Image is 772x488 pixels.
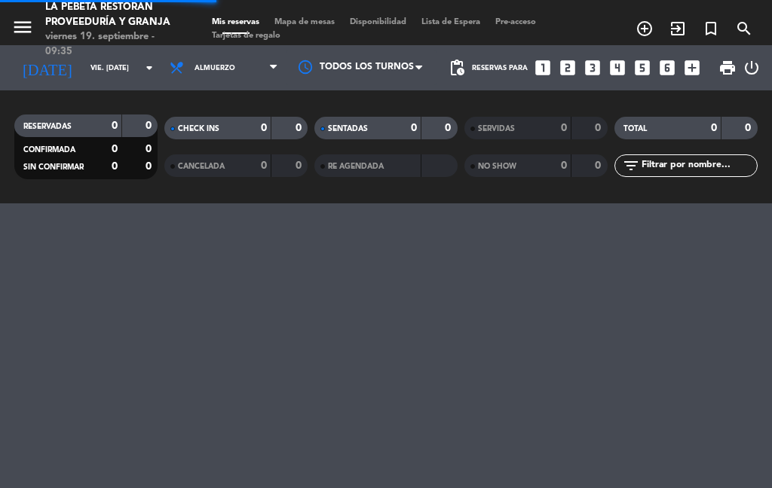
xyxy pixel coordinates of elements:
strong: 0 [745,123,754,133]
span: SERVIDAS [478,125,515,133]
i: add_circle_outline [636,20,654,38]
strong: 0 [146,120,155,131]
strong: 0 [112,161,118,172]
i: exit_to_app [669,20,687,38]
span: CHECK INS [178,125,219,133]
i: filter_list [622,157,640,175]
span: Disponibilidad [342,18,414,26]
i: arrow_drop_down [140,59,158,77]
strong: 0 [561,123,567,133]
span: BUSCAR [728,16,761,41]
button: menu [11,16,34,44]
span: Pre-acceso [488,18,544,26]
i: looks_two [558,58,577,78]
span: SENTADAS [328,125,368,133]
i: looks_5 [633,58,652,78]
i: menu [11,16,34,38]
span: pending_actions [448,59,466,77]
strong: 0 [112,120,118,131]
strong: 0 [595,160,604,171]
input: Filtrar por nombre... [640,157,757,174]
strong: 0 [595,123,604,133]
span: print [718,59,737,77]
span: Mis reservas [204,18,267,26]
div: viernes 19. septiembre - 09:35 [45,29,182,59]
strong: 0 [261,160,267,171]
span: Tarjetas de regalo [204,32,288,40]
span: TOTAL [623,125,647,133]
strong: 0 [112,144,118,154]
strong: 0 [146,144,155,154]
span: Reserva especial [694,16,728,41]
strong: 0 [411,123,417,133]
span: Lista de Espera [414,18,488,26]
strong: 0 [445,123,454,133]
div: LOG OUT [743,45,761,90]
i: search [735,20,753,38]
i: looks_one [533,58,553,78]
i: looks_4 [608,58,627,78]
span: CONFIRMADA [23,146,75,154]
i: turned_in_not [702,20,720,38]
strong: 0 [296,160,305,171]
i: [DATE] [11,53,83,83]
span: SIN CONFIRMAR [23,163,84,171]
strong: 0 [711,123,717,133]
span: Reservas para [472,64,528,72]
strong: 0 [561,160,567,171]
i: looks_6 [657,58,677,78]
strong: 0 [146,161,155,172]
i: looks_3 [583,58,602,78]
span: CANCELADA [178,163,225,170]
i: add_box [682,58,702,78]
span: WALK IN [661,16,694,41]
span: NO SHOW [478,163,516,170]
span: RE AGENDADA [328,163,384,170]
strong: 0 [296,123,305,133]
span: Mapa de mesas [267,18,342,26]
span: RESERVAR MESA [628,16,661,41]
i: power_settings_new [743,59,761,77]
span: RESERVADAS [23,123,72,130]
strong: 0 [261,123,267,133]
